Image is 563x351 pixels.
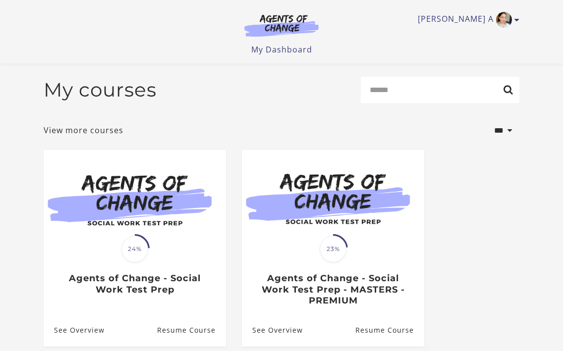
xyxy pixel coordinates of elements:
[355,314,424,346] a: Agents of Change - Social Work Test Prep - MASTERS - PREMIUM: Resume Course
[234,14,329,37] img: Agents of Change Logo
[252,273,413,306] h3: Agents of Change - Social Work Test Prep - MASTERS - PREMIUM
[44,124,123,136] a: View more courses
[251,44,312,55] a: My Dashboard
[44,78,157,101] h2: My courses
[418,12,514,28] a: Toggle menu
[54,273,215,295] h3: Agents of Change - Social Work Test Prep
[44,314,105,346] a: Agents of Change - Social Work Test Prep: See Overview
[320,236,346,262] span: 23%
[157,314,226,346] a: Agents of Change - Social Work Test Prep: Resume Course
[242,314,303,346] a: Agents of Change - Social Work Test Prep - MASTERS - PREMIUM: See Overview
[121,236,148,262] span: 24%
